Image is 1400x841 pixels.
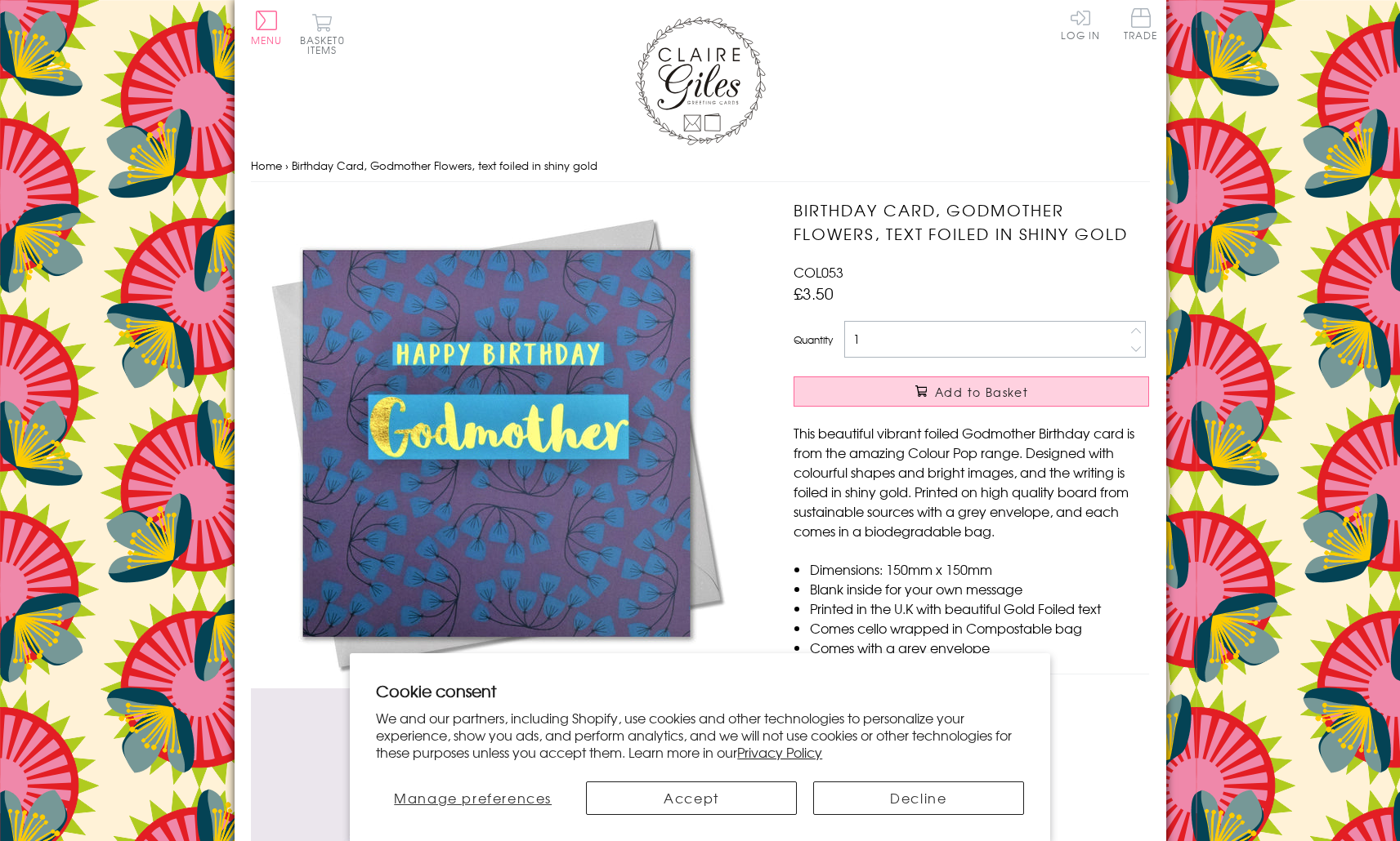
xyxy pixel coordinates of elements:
button: Decline [813,781,1024,815]
p: We and our partners, including Shopify, use cookies and other technologies to personalize your ex... [376,710,1024,760]
nav: breadcrumbs [251,149,1150,183]
li: Printed in the U.K with beautiful Gold Foiled text [810,598,1149,618]
span: Trade [1124,8,1158,40]
li: Comes with a grey envelope [810,638,1149,657]
li: Comes cello wrapped in Compostable bag [810,618,1149,638]
span: Add to Basket [935,384,1028,400]
span: Manage preferences [394,788,552,808]
p: This beautiful vibrant foiled Godmother Birthday card is from the amazing Colour Pop range. Desig... [794,423,1149,541]
label: Quantity [794,332,833,347]
span: Menu [251,33,283,47]
span: Birthday Card, Godmother Flowers, text foiled in shiny gold [292,158,597,173]
button: Menu [251,11,283,45]
a: Log In [1061,8,1100,40]
li: Blank inside for your own message [810,579,1149,598]
span: › [285,158,288,173]
h2: Cookie consent [376,679,1024,702]
button: Basket0 items [300,13,345,55]
a: Home [251,158,282,173]
span: £3.50 [794,282,834,305]
span: 0 items [307,33,345,57]
img: Birthday Card, Godmother Flowers, text foiled in shiny gold [251,198,741,688]
img: Claire Giles Greetings Cards [635,16,766,145]
a: Trade [1124,8,1158,43]
button: Add to Basket [794,376,1149,407]
li: Dimensions: 150mm x 150mm [810,559,1149,579]
span: COL053 [794,262,843,282]
h1: Birthday Card, Godmother Flowers, text foiled in shiny gold [794,198,1149,246]
button: Accept [586,781,797,815]
button: Manage preferences [376,781,570,815]
a: Privacy Policy [737,742,822,762]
